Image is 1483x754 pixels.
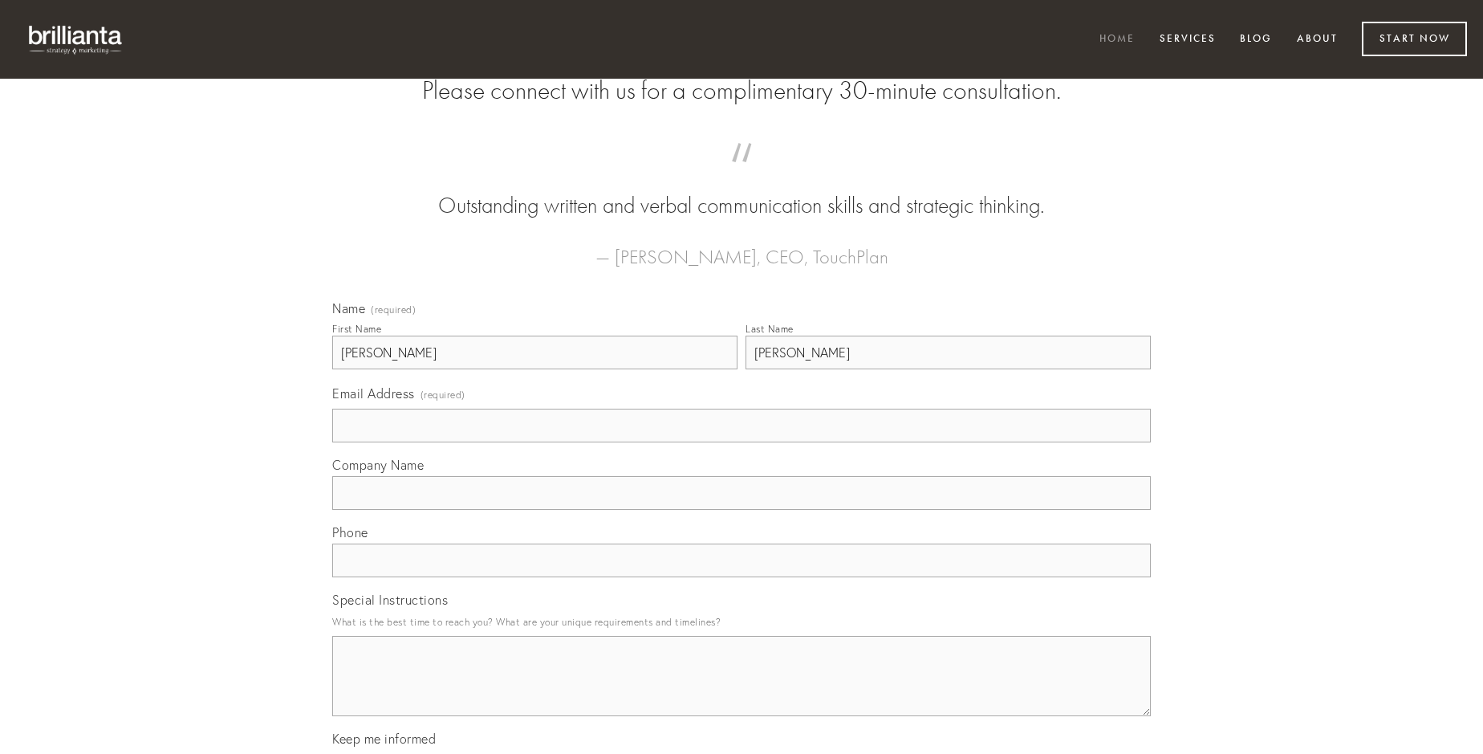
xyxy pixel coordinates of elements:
[358,222,1125,273] figcaption: — [PERSON_NAME], CEO, TouchPlan
[358,159,1125,190] span: “
[332,611,1151,633] p: What is the best time to reach you? What are your unique requirements and timelines?
[1089,26,1145,53] a: Home
[332,524,368,540] span: Phone
[332,300,365,316] span: Name
[1286,26,1348,53] a: About
[421,384,465,406] span: (required)
[1149,26,1226,53] a: Services
[1362,22,1467,56] a: Start Now
[358,159,1125,222] blockquote: Outstanding written and verbal communication skills and strategic thinking.
[332,323,381,335] div: First Name
[332,592,448,608] span: Special Instructions
[332,385,415,401] span: Email Address
[16,16,136,63] img: brillianta - research, strategy, marketing
[371,305,416,315] span: (required)
[332,731,436,747] span: Keep me informed
[332,457,424,473] span: Company Name
[1229,26,1282,53] a: Blog
[746,323,794,335] div: Last Name
[332,75,1151,106] h2: Please connect with us for a complimentary 30-minute consultation.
